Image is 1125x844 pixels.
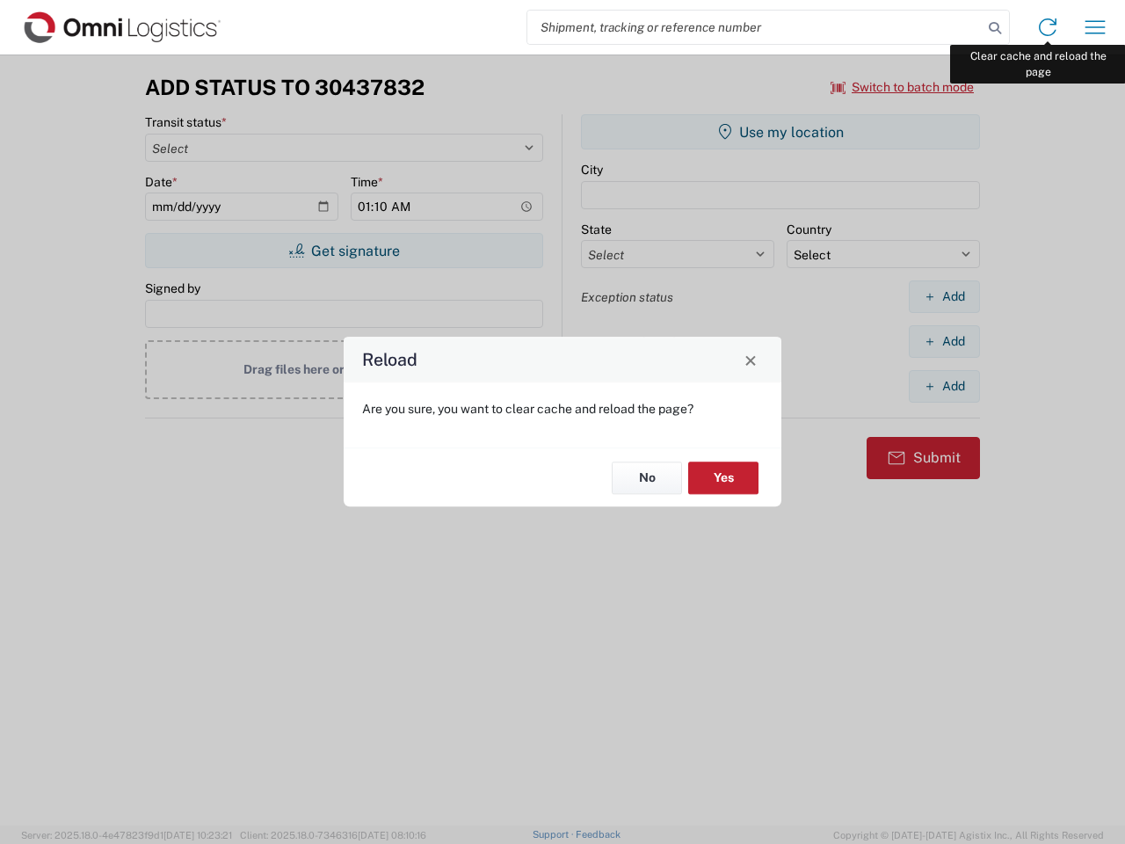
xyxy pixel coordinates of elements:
button: Close [738,347,763,372]
p: Are you sure, you want to clear cache and reload the page? [362,401,763,417]
h4: Reload [362,347,417,373]
button: Yes [688,462,758,494]
input: Shipment, tracking or reference number [527,11,983,44]
button: No [612,462,682,494]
